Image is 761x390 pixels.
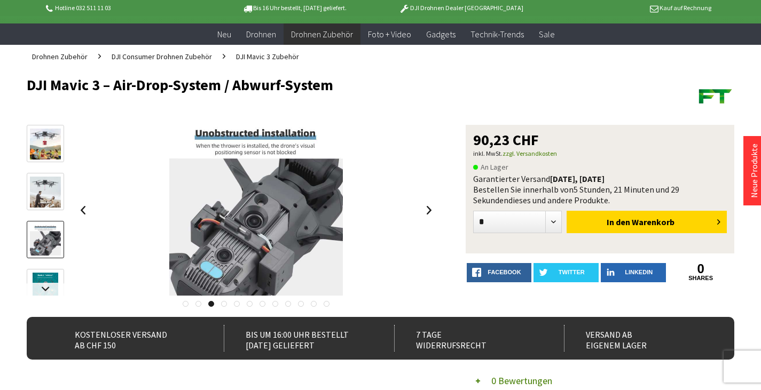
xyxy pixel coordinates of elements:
[394,325,544,352] div: 7 Tage Widerrufsrecht
[217,29,231,39] span: Neu
[473,161,508,173] span: An Lager
[30,129,61,160] img: Vorschau: DJI Mavic 3 – Air-Drop-System / Abwurf-System
[467,263,532,282] a: facebook
[668,275,733,282] a: shares
[473,147,727,160] p: inkl. MwSt.
[231,45,304,68] a: DJI Mavic 3 Zubehör
[473,184,679,205] span: 5 Stunden, 21 Minuten und 29 Sekunden
[419,23,463,45] a: Gadgets
[112,52,212,61] span: DJI Consumer Drohnen Zubehör
[632,217,674,227] span: Warenkorb
[601,263,666,282] a: LinkedIn
[463,23,531,45] a: Technik-Trends
[697,77,734,114] img: Futuretrends
[44,2,211,14] p: Hotline 032 511 11 03
[534,263,599,282] a: twitter
[539,29,555,39] span: Sale
[106,45,217,68] a: DJI Consumer Drohnen Zubehör
[531,23,562,45] a: Sale
[378,2,544,14] p: DJI Drohnen Dealer [GEOGRAPHIC_DATA]
[488,269,521,275] span: facebook
[210,23,239,45] a: Neu
[473,173,727,205] div: Garantierter Versand Bestellen Sie innerhalb von dieses und andere Produkte.
[32,52,88,61] span: Drohnen Zubehör
[567,211,727,233] button: In den Warenkorb
[473,132,539,147] span: 90,23 CHF
[607,217,630,227] span: In den
[668,263,733,275] a: 0
[224,325,374,352] div: Bis um 16:00 Uhr bestellt [DATE] geliefert
[564,325,714,352] div: Versand ab eigenem Lager
[470,29,524,39] span: Technik-Trends
[503,149,557,157] a: zzgl. Versandkosten
[246,29,276,39] span: Drohnen
[545,2,711,14] p: Kauf auf Rechnung
[368,29,411,39] span: Foto + Video
[360,23,419,45] a: Foto + Video
[291,29,353,39] span: Drohnen Zubehör
[53,325,203,352] div: Kostenloser Versand ab CHF 150
[27,77,593,93] h1: DJI Mavic 3 – Air-Drop-System / Abwurf-System
[236,52,299,61] span: DJI Mavic 3 Zubehör
[284,23,360,45] a: Drohnen Zubehör
[426,29,456,39] span: Gadgets
[550,173,605,184] b: [DATE], [DATE]
[27,45,93,68] a: Drohnen Zubehör
[211,2,378,14] p: Bis 16 Uhr bestellt, [DATE] geliefert.
[559,269,585,275] span: twitter
[239,23,284,45] a: Drohnen
[749,144,759,198] a: Neue Produkte
[625,269,653,275] span: LinkedIn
